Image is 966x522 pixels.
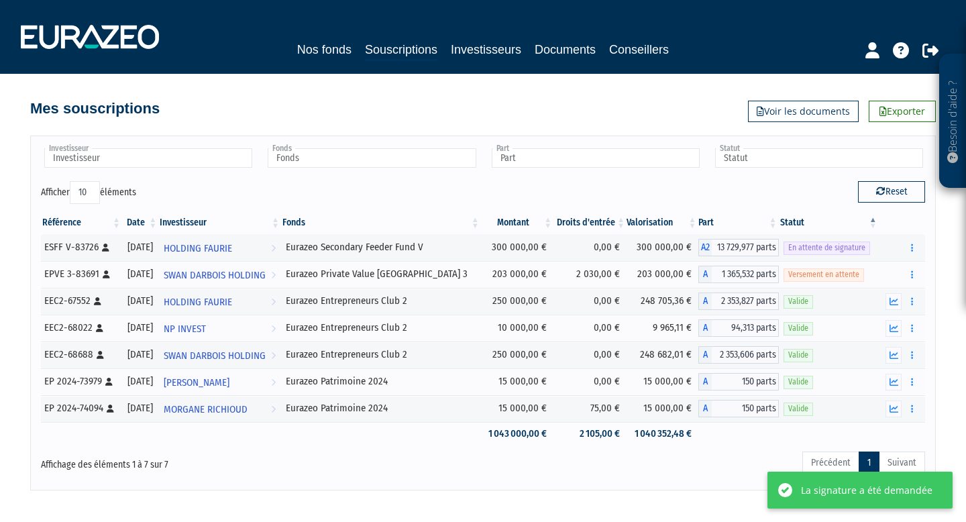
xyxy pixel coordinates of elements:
[481,261,554,288] td: 203 000,00 €
[44,294,117,308] div: EEC2-67552
[627,342,698,368] td: 248 682,01 €
[127,267,154,281] div: [DATE]
[698,346,779,364] div: A - Eurazeo Entrepreneurs Club 2
[44,267,117,281] div: EPVE 3-83691
[158,395,281,422] a: MORGANE RICHIOUD
[712,266,779,283] span: 1 365,532 parts
[44,240,117,254] div: ESFF V-83726
[164,290,232,315] span: HOLDING FAURIE
[481,315,554,342] td: 10 000,00 €
[271,344,276,368] i: Voir l'investisseur
[784,322,813,335] span: Valide
[127,240,154,254] div: [DATE]
[698,346,712,364] span: A
[698,239,712,256] span: A2
[105,378,113,386] i: [Français] Personne physique
[553,315,627,342] td: 0,00 €
[286,374,476,388] div: Eurazeo Patrimoine 2024
[127,321,154,335] div: [DATE]
[698,293,712,310] span: A
[44,401,117,415] div: EP 2024-74094
[712,319,779,337] span: 94,313 parts
[41,450,398,472] div: Affichage des éléments 1 à 7 sur 7
[698,373,779,390] div: A - Eurazeo Patrimoine 2024
[271,370,276,395] i: Voir l'investisseur
[553,211,627,234] th: Droits d'entrée: activer pour trier la colonne par ordre croissant
[784,242,870,254] span: En attente de signature
[127,348,154,362] div: [DATE]
[698,211,779,234] th: Part: activer pour trier la colonne par ordre croissant
[801,483,932,497] div: La signature a été demandée
[627,288,698,315] td: 248 705,36 €
[784,376,813,388] span: Valide
[94,297,101,305] i: [Français] Personne physique
[627,422,698,446] td: 1 040 352,48 €
[286,348,476,362] div: Eurazeo Entrepreneurs Club 2
[286,240,476,254] div: Eurazeo Secondary Feeder Fund V
[158,342,281,368] a: SWAN DARBOIS HOLDING
[44,374,117,388] div: EP 2024-73979
[698,319,712,337] span: A
[481,288,554,315] td: 250 000,00 €
[553,368,627,395] td: 0,00 €
[271,236,276,261] i: Voir l'investisseur
[158,315,281,342] a: NP INVEST
[286,267,476,281] div: Eurazeo Private Value [GEOGRAPHIC_DATA] 3
[102,244,109,252] i: [Français] Personne physique
[451,40,521,59] a: Investisseurs
[44,348,117,362] div: EEC2-68688
[164,236,232,261] span: HOLDING FAURIE
[41,211,122,234] th: Référence : activer pour trier la colonne par ordre croissant
[481,211,554,234] th: Montant: activer pour trier la colonne par ordre croissant
[627,211,698,234] th: Valorisation: activer pour trier la colonne par ordre croissant
[627,261,698,288] td: 203 000,00 €
[698,293,779,310] div: A - Eurazeo Entrepreneurs Club 2
[127,294,154,308] div: [DATE]
[553,288,627,315] td: 0,00 €
[41,181,136,204] label: Afficher éléments
[21,25,159,49] img: 1732889491-logotype_eurazeo_blanc_rvb.png
[164,317,206,342] span: NP INVEST
[712,293,779,310] span: 2 353,827 parts
[97,351,104,359] i: [Français] Personne physique
[712,373,779,390] span: 150 parts
[712,346,779,364] span: 2 353,606 parts
[297,40,352,59] a: Nos fonds
[627,395,698,422] td: 15 000,00 €
[164,344,266,368] span: SWAN DARBOIS HOLDING
[286,294,476,308] div: Eurazeo Entrepreneurs Club 2
[103,270,110,278] i: [Français] Personne physique
[553,342,627,368] td: 0,00 €
[698,319,779,337] div: A - Eurazeo Entrepreneurs Club 2
[164,263,266,288] span: SWAN DARBOIS HOLDING
[698,400,779,417] div: A - Eurazeo Patrimoine 2024
[858,181,925,203] button: Reset
[158,234,281,261] a: HOLDING FAURIE
[627,234,698,261] td: 300 000,00 €
[271,397,276,422] i: Voir l'investisseur
[365,40,437,61] a: Souscriptions
[748,101,859,122] a: Voir les documents
[481,234,554,261] td: 300 000,00 €
[158,261,281,288] a: SWAN DARBOIS HOLDING
[784,403,813,415] span: Valide
[784,349,813,362] span: Valide
[481,395,554,422] td: 15 000,00 €
[158,368,281,395] a: [PERSON_NAME]
[784,295,813,308] span: Valide
[164,370,229,395] span: [PERSON_NAME]
[127,374,154,388] div: [DATE]
[698,266,712,283] span: A
[609,40,669,59] a: Conseillers
[869,101,936,122] a: Exporter
[698,266,779,283] div: A - Eurazeo Private Value Europe 3
[122,211,158,234] th: Date: activer pour trier la colonne par ordre croissant
[945,61,961,182] p: Besoin d'aide ?
[281,211,481,234] th: Fonds: activer pour trier la colonne par ordre croissant
[96,324,103,332] i: [Français] Personne physique
[107,405,114,413] i: [Français] Personne physique
[271,317,276,342] i: Voir l'investisseur
[127,401,154,415] div: [DATE]
[164,397,248,422] span: MORGANE RICHIOUD
[481,422,554,446] td: 1 043 000,00 €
